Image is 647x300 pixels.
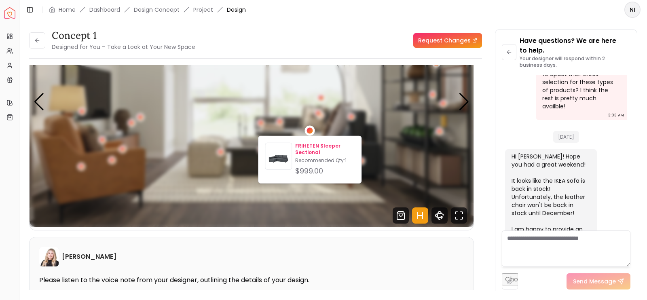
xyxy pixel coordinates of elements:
[412,207,428,224] svg: Hotspots Toggle
[4,7,15,19] a: Spacejoy
[520,55,630,68] p: Your designer will respond within 2 business days.
[608,111,624,119] div: 3:03 AM
[52,43,195,51] small: Designed for You – Take a Look at Your New Space
[553,131,579,143] span: [DATE]
[431,207,448,224] svg: 360 View
[265,143,355,177] a: FRIHETEN Sleeper SectionalFRIHETEN Sleeper SectionalRecommended Qty:1$999.00
[34,93,44,111] div: Previous slide
[295,157,355,164] p: Recommended Qty: 1
[265,145,292,171] img: FRIHETEN Sleeper Sectional
[413,33,482,48] a: Request Changes
[49,6,246,14] nav: breadcrumb
[89,6,120,14] a: Dashboard
[227,6,246,14] span: Design
[4,7,15,19] img: Spacejoy Logo
[59,6,76,14] a: Home
[295,143,355,156] p: FRIHETEN Sleeper Sectional
[625,2,640,17] span: NI
[393,207,409,224] svg: Shop Products from this design
[512,152,589,266] div: Hi [PERSON_NAME]! Hope you had a great weekend! It looks like the IKEA sofa is back in stock! Unf...
[134,6,180,14] li: Design Concept
[39,276,464,284] p: Please listen to the voice note from your designer, outlining the details of your design.
[451,207,467,224] svg: Fullscreen
[62,252,116,262] h6: [PERSON_NAME]
[295,165,355,177] div: $999.00
[520,36,630,55] p: Have questions? We are here to help.
[193,6,213,14] a: Project
[624,2,641,18] button: NI
[52,29,195,42] h3: concept 1
[459,93,469,111] div: Next slide
[39,247,59,266] img: Hannah James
